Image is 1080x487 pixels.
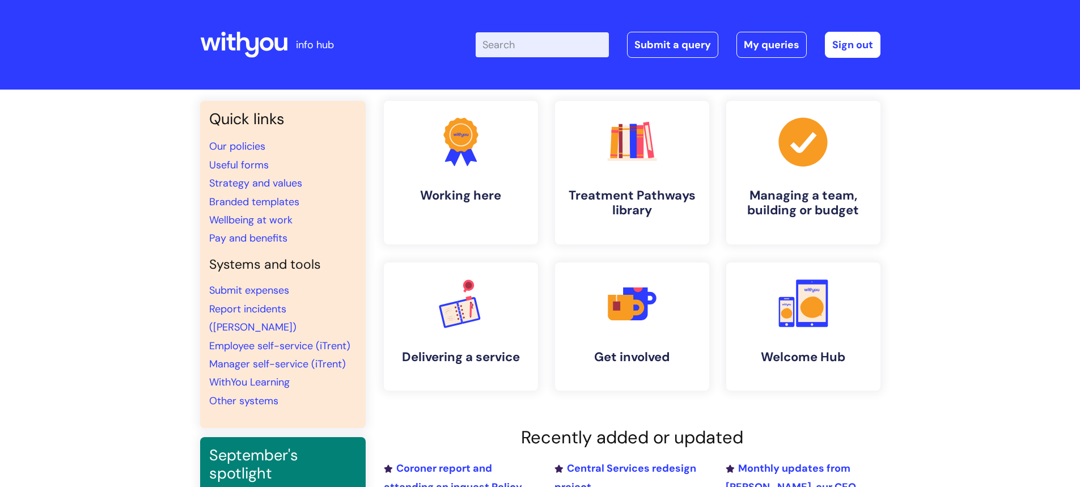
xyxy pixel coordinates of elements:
[393,188,529,203] h4: Working here
[393,350,529,365] h4: Delivering a service
[209,357,346,371] a: Manager self-service (iTrent)
[476,32,609,57] input: Search
[209,176,302,190] a: Strategy and values
[209,139,265,153] a: Our policies
[476,32,880,58] div: | -
[384,427,880,448] h2: Recently added or updated
[209,394,278,408] a: Other systems
[564,188,700,218] h4: Treatment Pathways library
[296,36,334,54] p: info hub
[209,213,293,227] a: Wellbeing at work
[209,257,357,273] h4: Systems and tools
[735,188,871,218] h4: Managing a team, building or budget
[627,32,718,58] a: Submit a query
[209,302,297,334] a: Report incidents ([PERSON_NAME])
[825,32,880,58] a: Sign out
[726,101,880,244] a: Managing a team, building or budget
[209,231,287,245] a: Pay and benefits
[209,283,289,297] a: Submit expenses
[735,350,871,365] h4: Welcome Hub
[209,158,269,172] a: Useful forms
[384,262,538,391] a: Delivering a service
[209,375,290,389] a: WithYou Learning
[736,32,807,58] a: My queries
[384,101,538,244] a: Working here
[209,446,357,483] h3: September's spotlight
[209,195,299,209] a: Branded templates
[555,101,709,244] a: Treatment Pathways library
[209,339,350,353] a: Employee self-service (iTrent)
[555,262,709,391] a: Get involved
[209,110,357,128] h3: Quick links
[726,262,880,391] a: Welcome Hub
[564,350,700,365] h4: Get involved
